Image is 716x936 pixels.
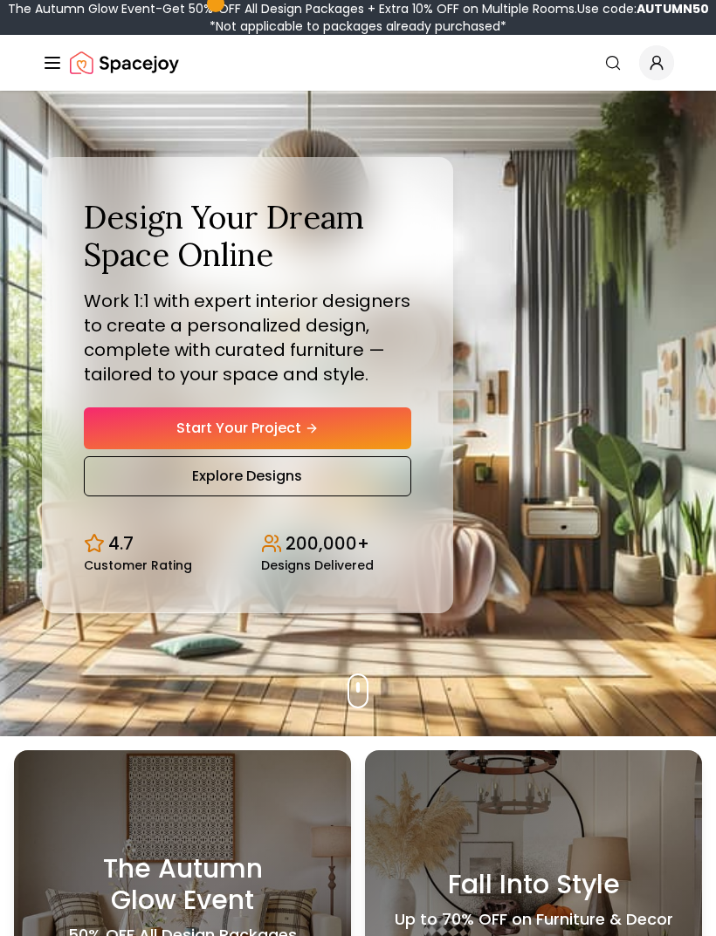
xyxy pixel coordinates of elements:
[35,853,330,916] h3: The Autumn Glow Event
[286,531,369,556] p: 200,000+
[84,517,411,571] div: Design stats
[448,869,620,900] h3: Fall Into Style
[84,456,411,496] a: Explore Designs
[84,559,192,571] small: Customer Rating
[42,35,674,91] nav: Global
[70,45,179,80] a: Spacejoy
[108,531,134,556] p: 4.7
[84,407,411,449] a: Start Your Project
[261,559,374,571] small: Designs Delivered
[84,199,411,274] h1: Design Your Dream Space Online
[395,907,673,932] h4: Up to 70% OFF on Furniture & Decor
[84,289,411,386] p: Work 1:1 with expert interior designers to create a personalized design, complete with curated fu...
[210,17,506,35] span: *Not applicable to packages already purchased*
[70,45,179,80] img: Spacejoy Logo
